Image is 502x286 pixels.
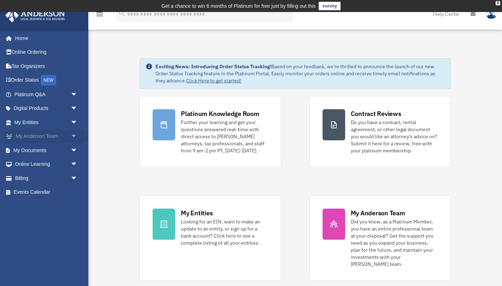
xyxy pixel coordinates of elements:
[5,185,88,199] a: Events Calendar
[5,87,88,101] a: Platinum Q&Aarrow_drop_down
[319,2,341,10] a: survey
[309,96,451,167] a: Contract Reviews Do you have a contract, rental agreement, or other legal document you would like...
[5,45,88,59] a: Online Ordering
[118,10,126,17] i: search
[5,171,88,185] a: Billingarrow_drop_down
[181,218,268,246] div: Looking for an EIN, want to make an update to an entity, or sign up for a bank account? Click her...
[351,119,438,154] div: Do you have a contract, rental agreement, or other legal document you would like an attorney's ad...
[41,75,56,86] div: NEW
[181,119,268,154] div: Further your learning and get your questions answered real-time with direct access to [PERSON_NAM...
[5,157,88,171] a: Online Learningarrow_drop_down
[351,109,401,118] div: Contract Reviews
[71,115,85,130] span: arrow_drop_down
[309,195,451,281] a: My Anderson Team Did you know, as a Platinum Member, you have an entire professional team at your...
[95,10,104,18] i: menu
[140,96,281,167] a: Platinum Knowledge Room Further your learning and get your questions answered real-time with dire...
[5,31,85,45] a: Home
[186,77,241,84] a: Click Here to get started!
[71,143,85,158] span: arrow_drop_down
[181,209,213,217] div: My Entities
[5,59,88,73] a: Tax Organizers
[5,73,88,88] a: Order StatusNEW
[140,195,281,281] a: My Entities Looking for an EIN, want to make an update to an entity, or sign up for a bank accoun...
[5,115,88,129] a: My Entitiesarrow_drop_down
[351,218,438,268] div: Did you know, as a Platinum Member, you have an entire professional team at your disposal? Get th...
[71,129,85,144] span: arrow_drop_down
[71,101,85,116] span: arrow_drop_down
[161,2,316,10] div: Get a chance to win 6 months of Platinum for free just by filling out this
[155,63,271,70] strong: Exciting News: Introducing Order Status Tracking!
[496,1,500,5] div: close
[486,9,497,19] img: User Pic
[71,157,85,172] span: arrow_drop_down
[155,63,445,84] div: Based on your feedback, we're thrilled to announce the launch of our new Order Status Tracking fe...
[351,209,405,217] div: My Anderson Team
[5,101,88,116] a: Digital Productsarrow_drop_down
[71,171,85,186] span: arrow_drop_down
[3,8,67,22] img: Anderson Advisors Platinum Portal
[181,109,259,118] div: Platinum Knowledge Room
[5,143,88,157] a: My Documentsarrow_drop_down
[95,12,104,18] a: menu
[71,87,85,102] span: arrow_drop_down
[5,129,88,144] a: My Anderson Teamarrow_drop_down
